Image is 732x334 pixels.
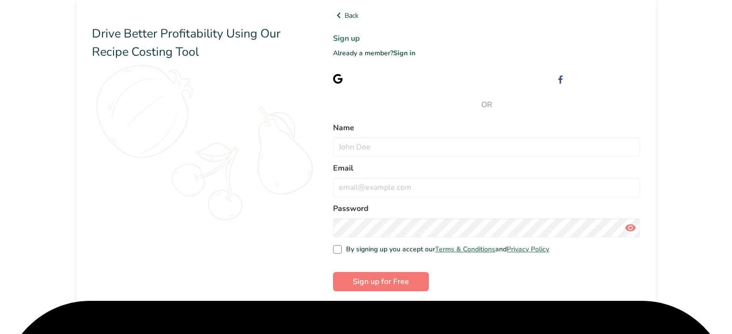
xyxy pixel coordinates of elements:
label: Name [333,122,640,134]
a: Terms & Conditions [435,245,495,254]
img: Food Label Maker [92,10,186,22]
span: OR [333,99,640,111]
a: Privacy Policy [507,245,549,254]
label: Email [333,162,640,174]
button: Sign up for Free [333,272,429,291]
input: John Doe [333,137,640,157]
label: Password [333,203,640,214]
a: Sign in [393,49,415,58]
span: with Facebook [595,74,640,83]
input: email@example.com [333,178,640,197]
p: Already a member? [333,48,640,58]
span: Sign up for Free [353,276,409,287]
div: Sign up [572,74,640,84]
span: with Google [373,74,411,83]
span: By signing up you accept our and [342,245,550,254]
span: Drive Better Profitability Using Our Recipe Costing Tool [92,25,281,60]
h1: Sign up [333,33,640,44]
div: Sign up [350,74,411,84]
a: Back [333,10,640,21]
